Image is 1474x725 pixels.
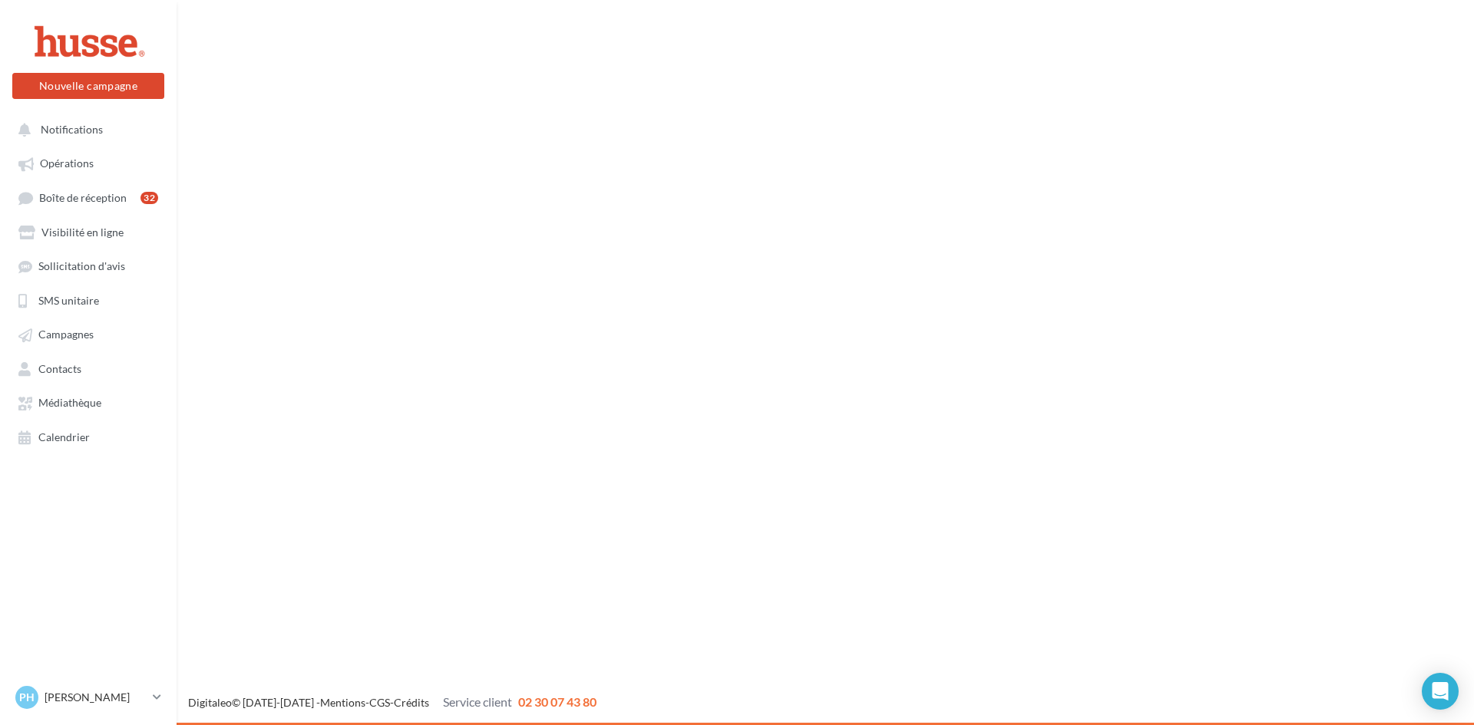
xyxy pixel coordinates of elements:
span: PH [19,690,35,705]
span: SMS unitaire [38,294,99,307]
span: Calendrier [38,430,90,443]
a: Contacts [9,354,167,382]
div: Open Intercom Messenger [1422,673,1459,710]
button: Notifications [9,115,161,143]
a: Mentions [320,696,365,709]
span: Sollicitation d'avis [38,260,125,273]
a: Médiathèque [9,388,167,416]
span: Visibilité en ligne [41,226,124,239]
span: Service client [443,694,512,709]
a: SMS unitaire [9,286,167,314]
span: Notifications [41,123,103,136]
a: PH [PERSON_NAME] [12,683,164,712]
a: Crédits [394,696,429,709]
span: Campagnes [38,328,94,341]
a: Digitaleo [188,696,232,709]
span: 02 30 07 43 80 [518,694,597,709]
span: © [DATE]-[DATE] - - - [188,696,597,709]
a: Boîte de réception32 [9,183,167,212]
a: CGS [369,696,390,709]
a: Visibilité en ligne [9,218,167,246]
span: Boîte de réception [39,191,127,204]
a: Opérations [9,149,167,176]
div: 32 [140,192,158,204]
a: Calendrier [9,423,167,450]
span: Opérations [40,157,94,170]
a: Campagnes [9,320,167,348]
button: Nouvelle campagne [12,73,164,99]
span: Médiathèque [38,397,101,410]
a: Sollicitation d'avis [9,252,167,279]
span: Contacts [38,362,81,375]
p: [PERSON_NAME] [45,690,147,705]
